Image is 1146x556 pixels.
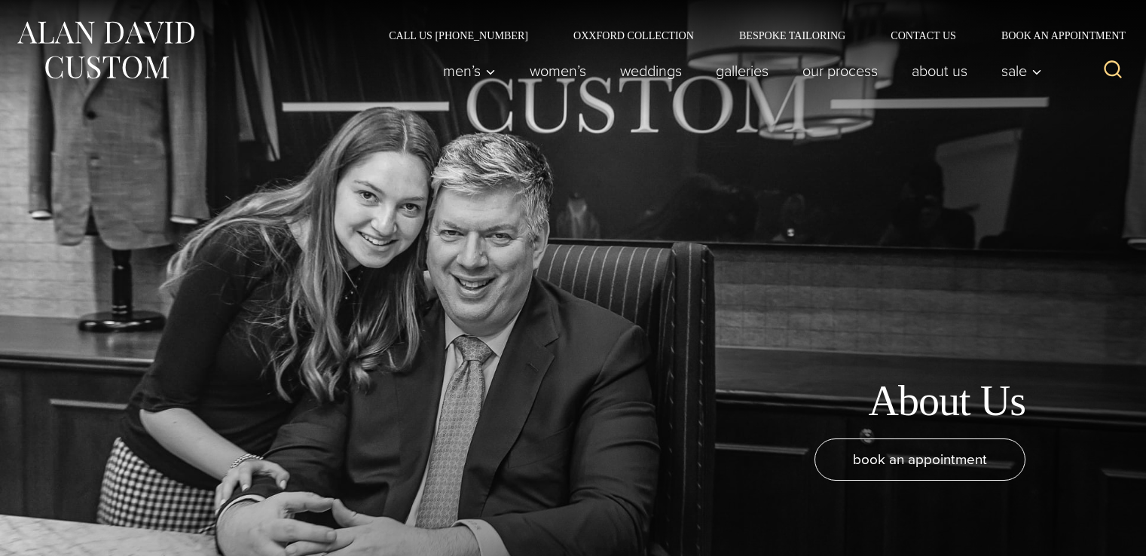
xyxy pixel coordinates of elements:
[814,438,1025,481] a: book an appointment
[868,30,979,41] a: Contact Us
[513,56,604,86] a: Women’s
[717,30,868,41] a: Bespoke Tailoring
[604,56,699,86] a: weddings
[786,56,895,86] a: Our Process
[366,30,551,41] a: Call Us [PHONE_NUMBER]
[15,17,196,84] img: Alan David Custom
[1001,63,1042,78] span: Sale
[868,376,1025,426] h1: About Us
[366,30,1131,41] nav: Secondary Navigation
[551,30,717,41] a: Oxxford Collection
[443,63,496,78] span: Men’s
[426,56,1050,86] nav: Primary Navigation
[853,448,987,470] span: book an appointment
[979,30,1131,41] a: Book an Appointment
[1095,53,1131,89] button: View Search Form
[895,56,985,86] a: About Us
[699,56,786,86] a: Galleries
